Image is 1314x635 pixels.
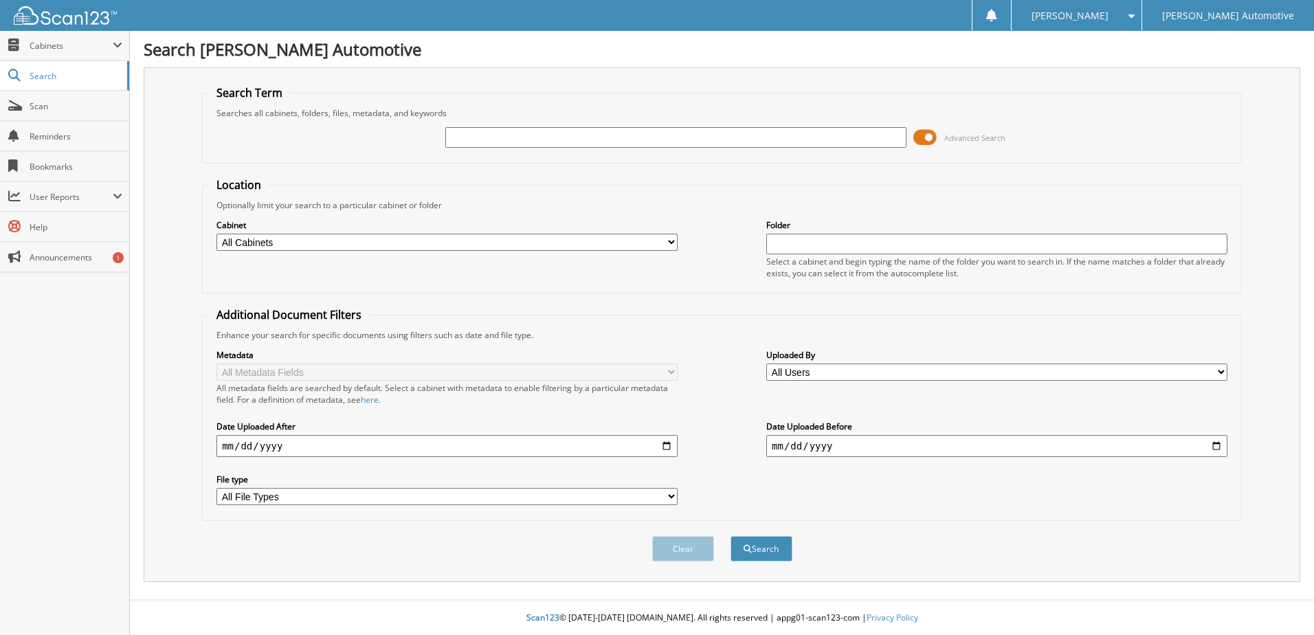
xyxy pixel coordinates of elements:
[1162,12,1294,20] span: [PERSON_NAME] Automotive
[210,85,289,100] legend: Search Term
[766,256,1227,279] div: Select a cabinet and begin typing the name of the folder you want to search in. If the name match...
[766,435,1227,457] input: end
[216,349,678,361] label: Metadata
[30,131,122,142] span: Reminders
[361,394,379,405] a: here
[30,70,120,82] span: Search
[766,219,1227,231] label: Folder
[944,133,1005,143] span: Advanced Search
[766,349,1227,361] label: Uploaded By
[210,107,1234,119] div: Searches all cabinets, folders, files, metadata, and keywords
[14,6,117,25] img: scan123-logo-white.svg
[216,435,678,457] input: start
[526,612,559,623] span: Scan123
[766,421,1227,432] label: Date Uploaded Before
[210,199,1234,211] div: Optionally limit your search to a particular cabinet or folder
[113,252,124,263] div: 1
[144,38,1300,60] h1: Search [PERSON_NAME] Automotive
[216,421,678,432] label: Date Uploaded After
[867,612,918,623] a: Privacy Policy
[216,219,678,231] label: Cabinet
[731,536,792,561] button: Search
[30,100,122,112] span: Scan
[1032,12,1109,20] span: [PERSON_NAME]
[30,252,122,263] span: Announcements
[30,161,122,172] span: Bookmarks
[652,536,714,561] button: Clear
[216,382,678,405] div: All metadata fields are searched by default. Select a cabinet with metadata to enable filtering b...
[210,307,368,322] legend: Additional Document Filters
[216,474,678,485] label: File type
[210,177,268,192] legend: Location
[30,221,122,233] span: Help
[210,329,1234,341] div: Enhance your search for specific documents using filters such as date and file type.
[130,601,1314,635] div: © [DATE]-[DATE] [DOMAIN_NAME]. All rights reserved | appg01-scan123-com |
[30,40,113,52] span: Cabinets
[30,191,113,203] span: User Reports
